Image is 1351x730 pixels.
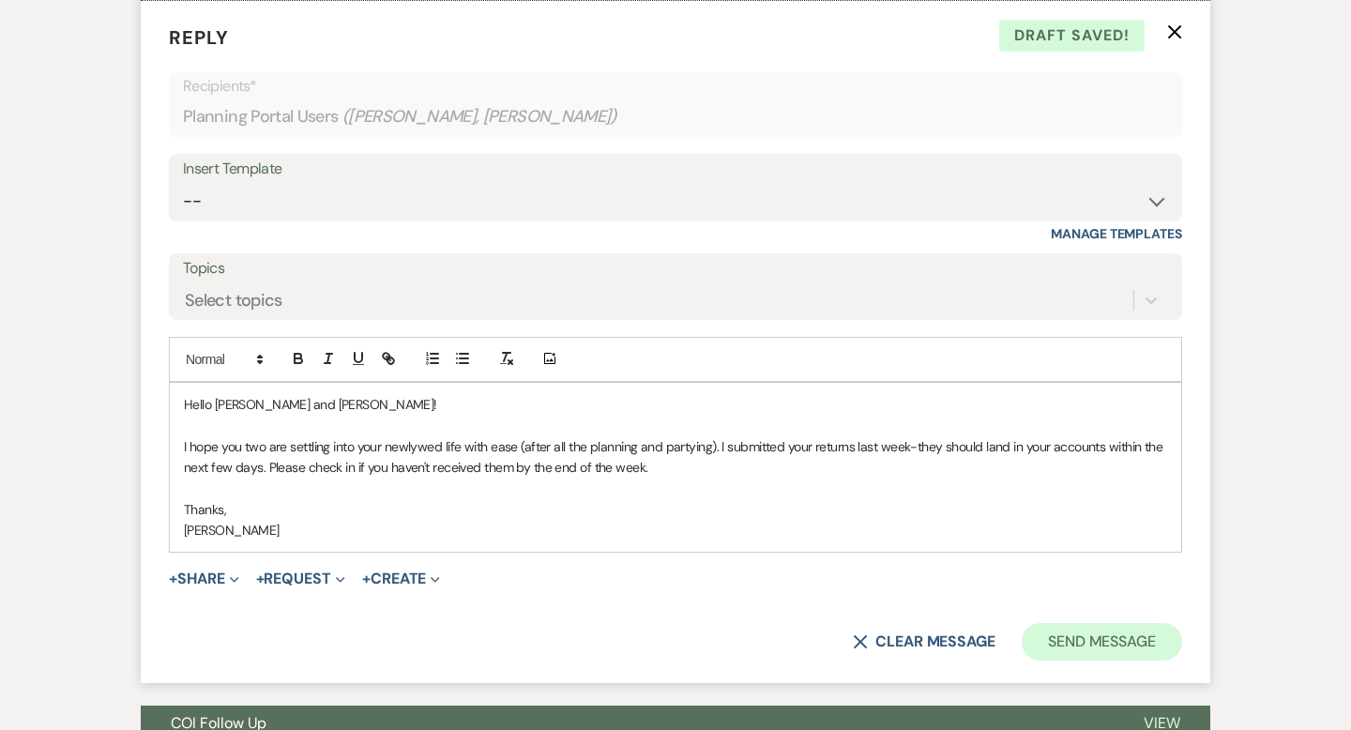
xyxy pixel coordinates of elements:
span: Reply [169,25,229,50]
p: Recipients* [183,74,1168,99]
span: Draft saved! [999,20,1145,52]
span: ( [PERSON_NAME], [PERSON_NAME] ) [342,104,618,129]
div: Planning Portal Users [183,99,1168,135]
span: + [169,571,177,586]
span: + [362,571,371,586]
button: Create [362,571,440,586]
button: Share [169,571,239,586]
p: Thanks, [184,499,1167,520]
button: Send Message [1022,623,1182,661]
label: Topics [183,255,1168,282]
button: Clear message [853,634,995,649]
p: [PERSON_NAME] [184,520,1167,540]
p: Hello [PERSON_NAME] and [PERSON_NAME]! [184,394,1167,415]
button: Request [256,571,345,586]
div: Insert Template [183,156,1168,183]
div: Select topics [185,287,282,312]
p: I hope you two are settling into your newlywed life with ease (after all the planning and partyin... [184,436,1167,479]
a: Manage Templates [1051,225,1182,242]
span: + [256,571,265,586]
